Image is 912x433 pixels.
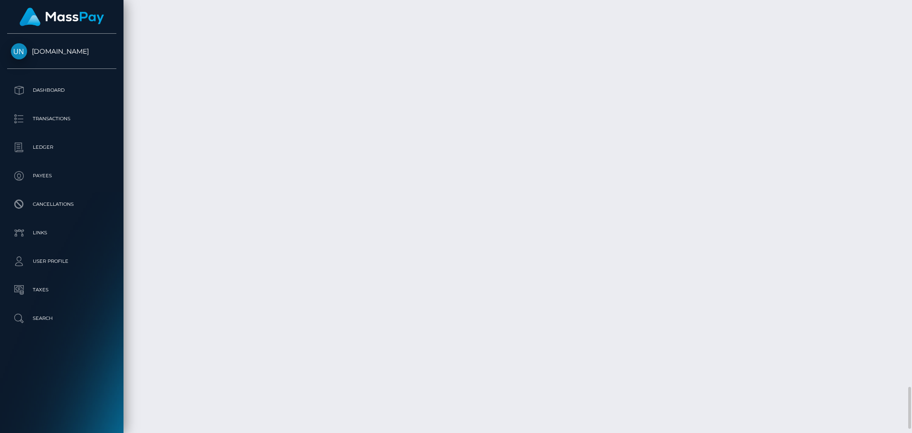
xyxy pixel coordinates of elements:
img: MassPay Logo [19,8,104,26]
img: Unlockt.me [11,43,27,59]
span: [DOMAIN_NAME] [7,47,116,56]
p: Transactions [11,112,113,126]
a: Dashboard [7,78,116,102]
a: Payees [7,164,116,188]
a: Transactions [7,107,116,131]
p: Taxes [11,283,113,297]
p: User Profile [11,254,113,269]
a: User Profile [7,250,116,273]
a: Cancellations [7,192,116,216]
a: Ledger [7,135,116,159]
a: Taxes [7,278,116,302]
p: Search [11,311,113,326]
p: Ledger [11,140,113,154]
a: Search [7,307,116,330]
p: Cancellations [11,197,113,212]
p: Payees [11,169,113,183]
a: Links [7,221,116,245]
p: Links [11,226,113,240]
p: Dashboard [11,83,113,97]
